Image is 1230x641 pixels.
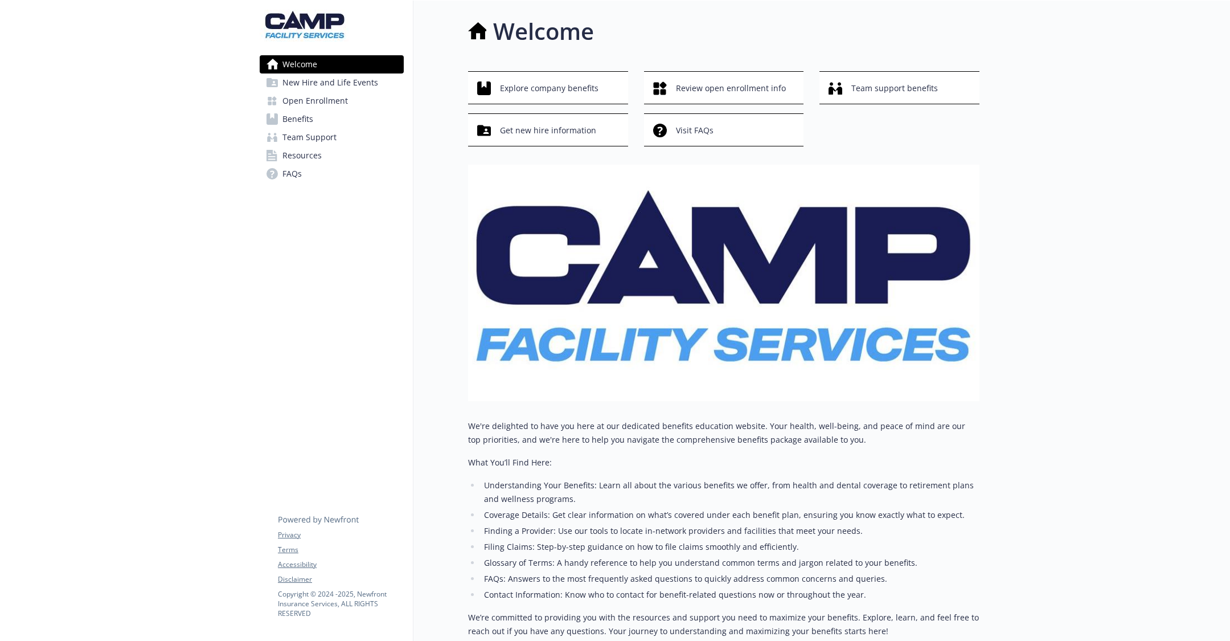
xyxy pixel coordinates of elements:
a: Team Support [260,128,404,146]
span: Resources [282,146,322,165]
li: Finding a Provider: Use our tools to locate in-network providers and facilities that meet your ne... [481,524,979,538]
span: Open Enrollment [282,92,348,110]
a: Resources [260,146,404,165]
li: Coverage Details: Get clear information on what’s covered under each benefit plan, ensuring you k... [481,508,979,522]
span: Explore company benefits [500,77,598,99]
span: Get new hire information [500,120,596,141]
li: Contact Information: Know who to contact for benefit-related questions now or throughout the year. [481,588,979,602]
li: FAQs: Answers to the most frequently asked questions to quickly address common concerns and queries. [481,572,979,586]
span: Team Support [282,128,337,146]
p: What You’ll Find Here: [468,456,979,469]
h1: Welcome [493,14,594,48]
li: Filing Claims: Step-by-step guidance on how to file claims smoothly and efficiently. [481,540,979,554]
a: Open Enrollment [260,92,404,110]
a: FAQs [260,165,404,183]
span: Visit FAQs [676,120,714,141]
p: Copyright © 2024 - 2025 , Newfront Insurance Services, ALL RIGHTS RESERVED [278,589,403,618]
button: Review open enrollment info [644,71,804,104]
button: Visit FAQs [644,113,804,146]
span: FAQs [282,165,302,183]
span: Team support benefits [851,77,938,99]
span: New Hire and Life Events [282,74,378,92]
img: overview page banner [468,165,979,401]
a: Welcome [260,55,404,74]
span: Welcome [282,55,317,74]
a: Disclaimer [278,574,403,585]
p: We’re committed to providing you with the resources and support you need to maximize your benefit... [468,611,979,638]
li: Glossary of Terms: A handy reference to help you understand common terms and jargon related to yo... [481,556,979,570]
a: Privacy [278,530,403,540]
a: Accessibility [278,560,403,570]
p: We're delighted to have you here at our dedicated benefits education website. Your health, well-b... [468,419,979,447]
a: Benefits [260,110,404,128]
span: Review open enrollment info [676,77,786,99]
button: Team support benefits [819,71,979,104]
a: Terms [278,545,403,555]
a: New Hire and Life Events [260,74,404,92]
span: Benefits [282,110,313,128]
li: Understanding Your Benefits: Learn all about the various benefits we offer, from health and denta... [481,479,979,506]
button: Get new hire information [468,113,628,146]
button: Explore company benefits [468,71,628,104]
